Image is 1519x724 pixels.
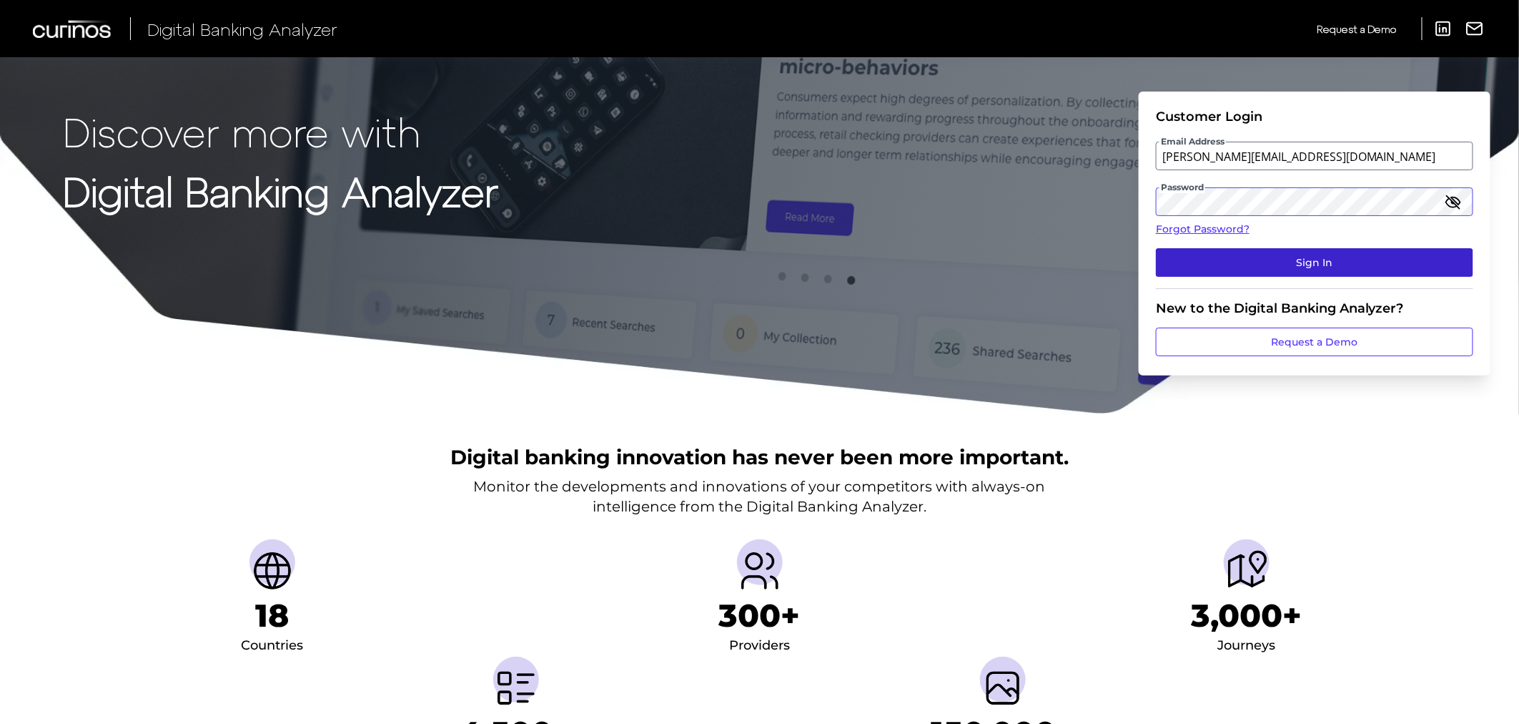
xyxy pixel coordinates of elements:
img: Curinos [33,20,113,38]
div: Customer Login [1156,109,1473,124]
h2: Digital banking innovation has never been more important. [450,444,1069,471]
span: Password [1159,182,1205,193]
div: Countries [241,635,303,657]
span: Request a Demo [1317,23,1397,35]
span: Email Address [1159,136,1226,147]
strong: Digital Banking Analyzer [63,167,498,215]
img: Journeys [1224,548,1270,594]
div: New to the Digital Banking Analyzer? [1156,300,1473,316]
span: Digital Banking Analyzer [147,19,337,39]
h1: 18 [255,597,289,635]
img: Screenshots [980,665,1026,711]
div: Providers [729,635,790,657]
h1: 3,000+ [1192,597,1302,635]
img: Countries [249,548,295,594]
h1: 300+ [719,597,801,635]
a: Request a Demo [1317,17,1397,41]
a: Forgot Password? [1156,222,1473,237]
div: Journeys [1218,635,1276,657]
p: Monitor the developments and innovations of your competitors with always-on intelligence from the... [474,476,1046,517]
a: Request a Demo [1156,328,1473,356]
img: Metrics [493,665,539,711]
button: Sign In [1156,248,1473,277]
img: Providers [737,548,783,594]
p: Discover more with [63,109,498,154]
